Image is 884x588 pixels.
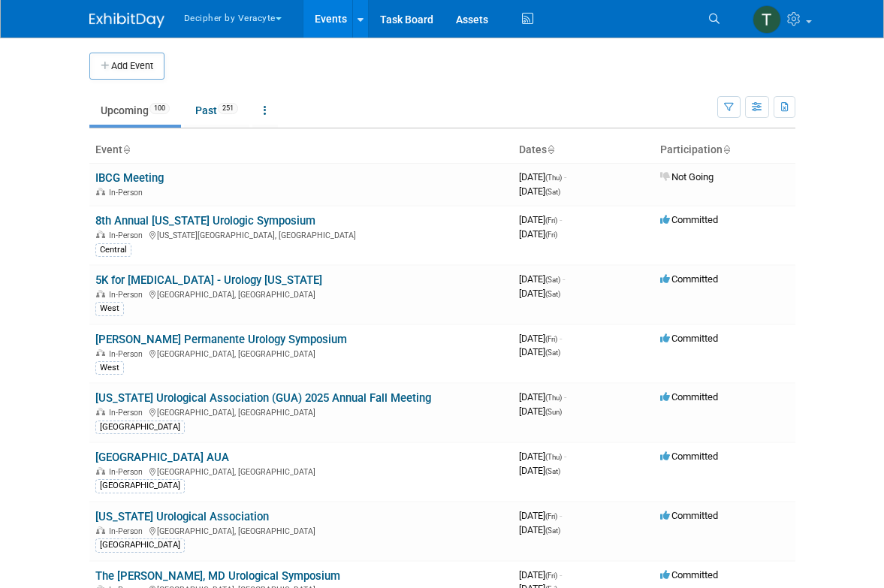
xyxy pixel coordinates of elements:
[660,214,718,225] span: Committed
[95,569,340,583] a: The [PERSON_NAME], MD Urological Symposium
[560,214,562,225] span: -
[95,538,185,552] div: [GEOGRAPHIC_DATA]
[89,137,513,163] th: Event
[96,408,105,415] img: In-Person Event
[96,467,105,475] img: In-Person Event
[122,143,130,155] a: Sort by Event Name
[519,391,566,403] span: [DATE]
[109,349,147,359] span: In-Person
[95,171,164,185] a: IBCG Meeting
[545,571,557,580] span: (Fri)
[519,524,560,535] span: [DATE]
[89,53,164,80] button: Add Event
[545,394,562,402] span: (Thu)
[545,512,557,520] span: (Fri)
[96,349,105,357] img: In-Person Event
[109,526,147,536] span: In-Person
[95,288,507,300] div: [GEOGRAPHIC_DATA], [GEOGRAPHIC_DATA]
[89,13,164,28] img: ExhibitDay
[95,333,347,346] a: [PERSON_NAME] Permanente Urology Symposium
[560,333,562,344] span: -
[545,276,560,284] span: (Sat)
[545,335,557,343] span: (Fri)
[564,171,566,182] span: -
[95,273,322,287] a: 5K for [MEDICAL_DATA] - Urology [US_STATE]
[660,171,714,182] span: Not Going
[545,453,562,461] span: (Thu)
[96,231,105,238] img: In-Person Event
[109,188,147,198] span: In-Person
[89,96,181,125] a: Upcoming100
[660,569,718,580] span: Committed
[184,96,249,125] a: Past251
[519,569,562,580] span: [DATE]
[560,510,562,521] span: -
[545,290,560,298] span: (Sat)
[95,243,131,257] div: Central
[519,171,566,182] span: [DATE]
[660,451,718,462] span: Committed
[560,569,562,580] span: -
[95,465,507,477] div: [GEOGRAPHIC_DATA], [GEOGRAPHIC_DATA]
[95,421,185,434] div: [GEOGRAPHIC_DATA]
[149,103,170,114] span: 100
[564,451,566,462] span: -
[96,188,105,195] img: In-Person Event
[564,391,566,403] span: -
[95,361,124,375] div: West
[519,510,562,521] span: [DATE]
[660,333,718,344] span: Committed
[218,103,238,114] span: 251
[109,231,147,240] span: In-Person
[95,228,507,240] div: [US_STATE][GEOGRAPHIC_DATA], [GEOGRAPHIC_DATA]
[109,467,147,477] span: In-Person
[519,406,562,417] span: [DATE]
[563,273,565,285] span: -
[519,288,560,299] span: [DATE]
[95,214,315,228] a: 8th Annual [US_STATE] Urologic Symposium
[519,185,560,197] span: [DATE]
[95,524,507,536] div: [GEOGRAPHIC_DATA], [GEOGRAPHIC_DATA]
[753,5,781,34] img: Tony Alvarado
[96,290,105,297] img: In-Person Event
[545,408,562,416] span: (Sun)
[519,273,565,285] span: [DATE]
[95,347,507,359] div: [GEOGRAPHIC_DATA], [GEOGRAPHIC_DATA]
[109,290,147,300] span: In-Person
[109,408,147,418] span: In-Person
[545,188,560,196] span: (Sat)
[660,391,718,403] span: Committed
[519,214,562,225] span: [DATE]
[95,302,124,315] div: West
[545,467,560,475] span: (Sat)
[95,391,431,405] a: [US_STATE] Urological Association (GUA) 2025 Annual Fall Meeting
[519,228,557,240] span: [DATE]
[547,143,554,155] a: Sort by Start Date
[95,451,229,464] a: [GEOGRAPHIC_DATA] AUA
[519,346,560,357] span: [DATE]
[519,465,560,476] span: [DATE]
[723,143,730,155] a: Sort by Participation Type
[545,526,560,535] span: (Sat)
[513,137,654,163] th: Dates
[519,451,566,462] span: [DATE]
[545,173,562,182] span: (Thu)
[660,510,718,521] span: Committed
[95,510,269,523] a: [US_STATE] Urological Association
[654,137,795,163] th: Participation
[519,333,562,344] span: [DATE]
[545,231,557,239] span: (Fri)
[95,479,185,493] div: [GEOGRAPHIC_DATA]
[95,406,507,418] div: [GEOGRAPHIC_DATA], [GEOGRAPHIC_DATA]
[660,273,718,285] span: Committed
[96,526,105,534] img: In-Person Event
[545,348,560,357] span: (Sat)
[545,216,557,225] span: (Fri)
